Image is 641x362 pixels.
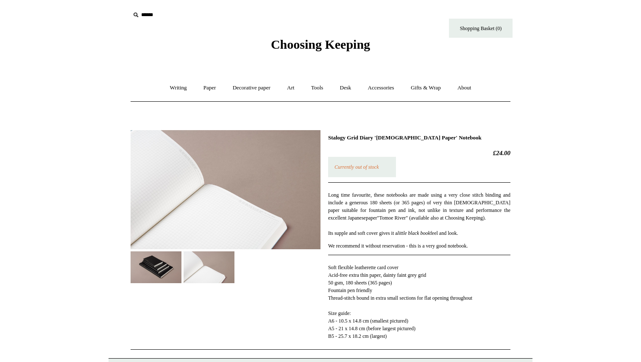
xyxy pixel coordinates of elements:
[328,287,372,293] span: Fountain pen friendly
[328,295,472,301] span: Thread-stitch bound in extra small sections for flat opening throughout
[334,164,379,170] em: Currently out of stock
[328,280,392,286] span: 50 gsm, 180 sheets (365 pages)
[304,77,331,99] a: Tools
[328,272,426,278] span: Acid-free extra thin paper, dainty faint grey grid
[184,251,234,283] img: Stalogy Grid Diary 'Bible Paper' Notebook
[328,310,415,339] span: Size guide: A6 - 10.5 x 14.8 cm (smallest pictured) A5 - 21 x 14.8 cm (before largest pictured) B...
[366,215,377,221] span: paper
[328,134,510,141] h1: Stalogy Grid Diary '[DEMOGRAPHIC_DATA] Paper' Notebook
[328,242,510,250] p: We recommend it without reservation - this is a very good notebook.
[328,149,510,157] h2: £24.00
[332,77,359,99] a: Desk
[403,77,449,99] a: Gifts & Wrap
[398,230,430,236] em: little black book
[279,77,302,99] a: Art
[271,44,370,50] a: Choosing Keeping
[449,19,513,38] a: Shopping Basket (0)
[450,77,479,99] a: About
[328,191,510,237] p: Long time favourite, these notebooks are made using a very close stitch binding and include a gen...
[271,37,370,51] span: Choosing Keeping
[131,251,181,283] img: Stalogy Grid Diary 'Bible Paper' Notebook
[225,77,278,99] a: Decorative paper
[196,77,224,99] a: Paper
[360,77,402,99] a: Accessories
[131,130,320,249] img: Stalogy Grid Diary 'Bible Paper' Notebook
[328,265,399,270] span: Soft flexible leatherette card cover
[162,77,195,99] a: Writing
